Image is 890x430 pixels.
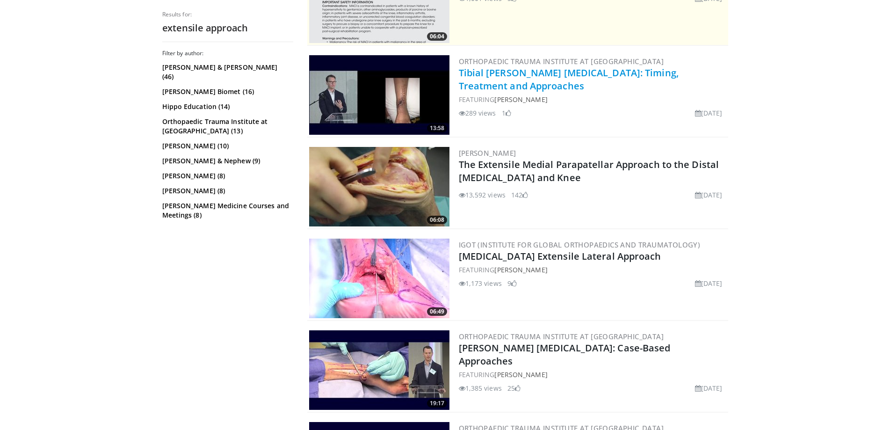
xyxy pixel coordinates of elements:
[427,399,447,408] span: 19:17
[162,186,291,196] a: [PERSON_NAME] (8)
[459,57,664,66] a: Orthopaedic Trauma Institute at [GEOGRAPHIC_DATA]
[507,383,521,393] li: 25
[309,147,449,226] img: 9aafaf26-f876-494e-bd90-7c31d1b6137f.300x170_q85_crop-smart_upscale.jpg
[162,156,291,166] a: [PERSON_NAME] & Nephew (9)
[507,278,517,288] li: 9
[309,330,449,410] a: 19:17
[309,239,449,318] img: c6eee6ca-fc06-4b4e-bf77-137dc7cf55d4.300x170_q85_crop-smart_upscale.jpg
[309,330,449,410] img: 15fc0e37-0b07-4dc0-87ad-707be6a8960a.300x170_q85_crop-smart_upscale.jpg
[427,32,447,41] span: 06:04
[459,240,701,249] a: IGOT (Institute for Global Orthopaedics and Traumatology)
[502,108,511,118] li: 1
[459,383,502,393] li: 1,385 views
[459,108,496,118] li: 289 views
[459,342,671,367] a: [PERSON_NAME] [MEDICAL_DATA]: Case-Based Approaches
[459,370,726,379] div: FEATURING
[162,50,293,57] h3: Filter by author:
[494,265,547,274] a: [PERSON_NAME]
[162,63,291,81] a: [PERSON_NAME] & [PERSON_NAME] (46)
[162,22,293,34] h2: extensile approach
[494,370,547,379] a: [PERSON_NAME]
[162,201,291,220] a: [PERSON_NAME] Medicine Courses and Meetings (8)
[494,95,547,104] a: [PERSON_NAME]
[309,239,449,318] a: 06:49
[309,147,449,226] a: 06:08
[695,278,723,288] li: [DATE]
[162,87,291,96] a: [PERSON_NAME] Biomet (16)
[459,95,726,104] div: FEATURING
[459,190,506,200] li: 13,592 views
[427,124,447,132] span: 13:58
[162,11,293,18] p: Results for:
[162,117,291,136] a: Orthopaedic Trauma Institute at [GEOGRAPHIC_DATA] (13)
[695,108,723,118] li: [DATE]
[309,55,449,135] a: 13:58
[459,332,664,341] a: Orthopaedic Trauma Institute at [GEOGRAPHIC_DATA]
[162,102,291,111] a: Hippo Education (14)
[459,148,516,158] a: [PERSON_NAME]
[459,265,726,275] div: FEATURING
[162,141,291,151] a: [PERSON_NAME] (10)
[459,250,661,262] a: [MEDICAL_DATA] Extensile Lateral Approach
[309,55,449,135] img: 1bbccb6a-10f2-4018-bd7a-98cec5523750.300x170_q85_crop-smart_upscale.jpg
[511,190,528,200] li: 142
[459,278,502,288] li: 1,173 views
[695,190,723,200] li: [DATE]
[459,66,679,92] a: Tibial [PERSON_NAME] [MEDICAL_DATA]: Timing, Treatment and Approaches
[162,171,291,181] a: [PERSON_NAME] (8)
[427,307,447,316] span: 06:49
[695,383,723,393] li: [DATE]
[427,216,447,224] span: 06:08
[459,158,719,184] a: The Extensile Medial Parapatellar Approach to the Distal [MEDICAL_DATA] and Knee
